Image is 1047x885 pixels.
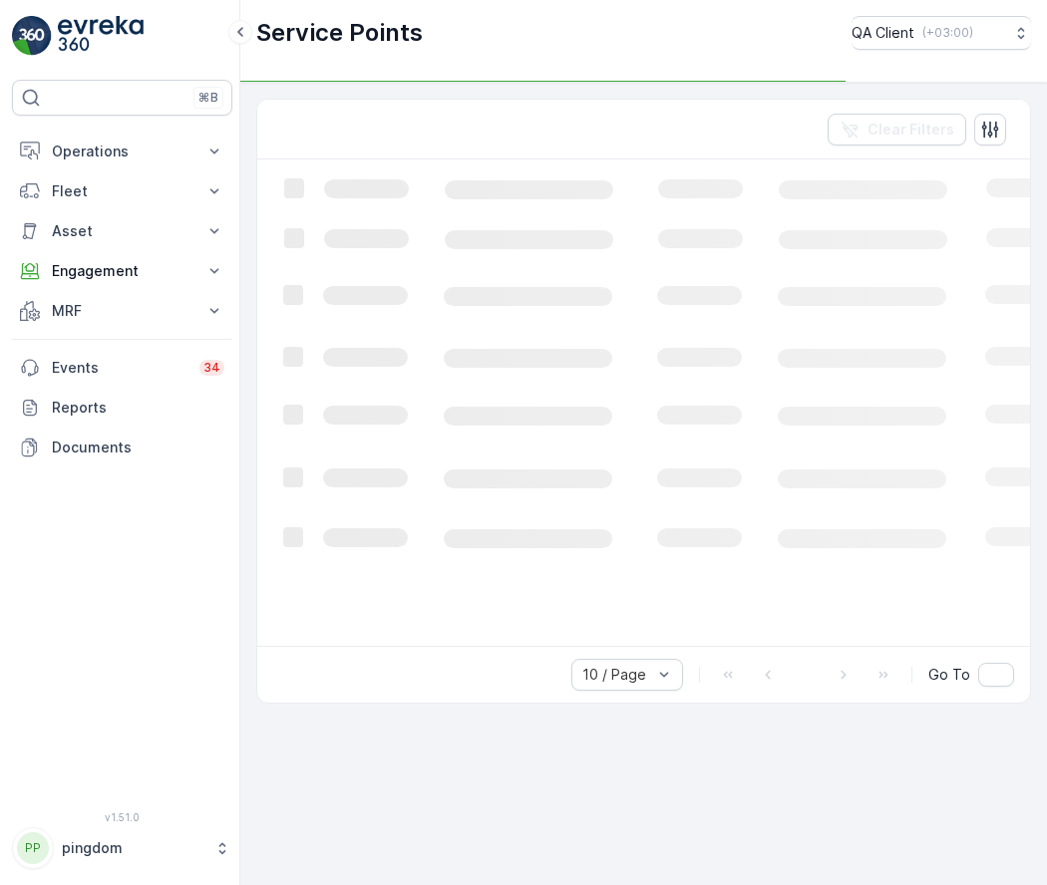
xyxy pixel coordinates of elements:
a: Events34 [12,348,232,388]
p: Fleet [52,181,192,201]
p: MRF [52,301,192,321]
p: Clear Filters [868,120,954,140]
a: Reports [12,388,232,428]
button: Fleet [12,171,232,211]
button: Asset [12,211,232,251]
div: PP [17,832,49,864]
span: v 1.51.0 [12,811,232,823]
img: logo [12,16,52,56]
p: Documents [52,438,224,457]
button: Clear Filters [828,114,966,146]
span: Go To [928,665,970,685]
p: ( +03:00 ) [922,25,973,41]
p: ⌘B [198,90,218,106]
button: QA Client(+03:00) [852,16,1031,50]
button: Engagement [12,251,232,291]
p: Operations [52,142,192,161]
p: QA Client [852,23,914,43]
p: Reports [52,398,224,418]
p: Service Points [256,17,423,49]
p: Engagement [52,261,192,281]
p: Events [52,358,187,378]
a: Documents [12,428,232,467]
p: pingdom [62,838,204,858]
img: logo_light-DOdMpM7g.png [58,16,144,56]
button: Operations [12,132,232,171]
button: PPpingdom [12,827,232,869]
p: Asset [52,221,192,241]
p: 34 [203,360,220,376]
button: MRF [12,291,232,331]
